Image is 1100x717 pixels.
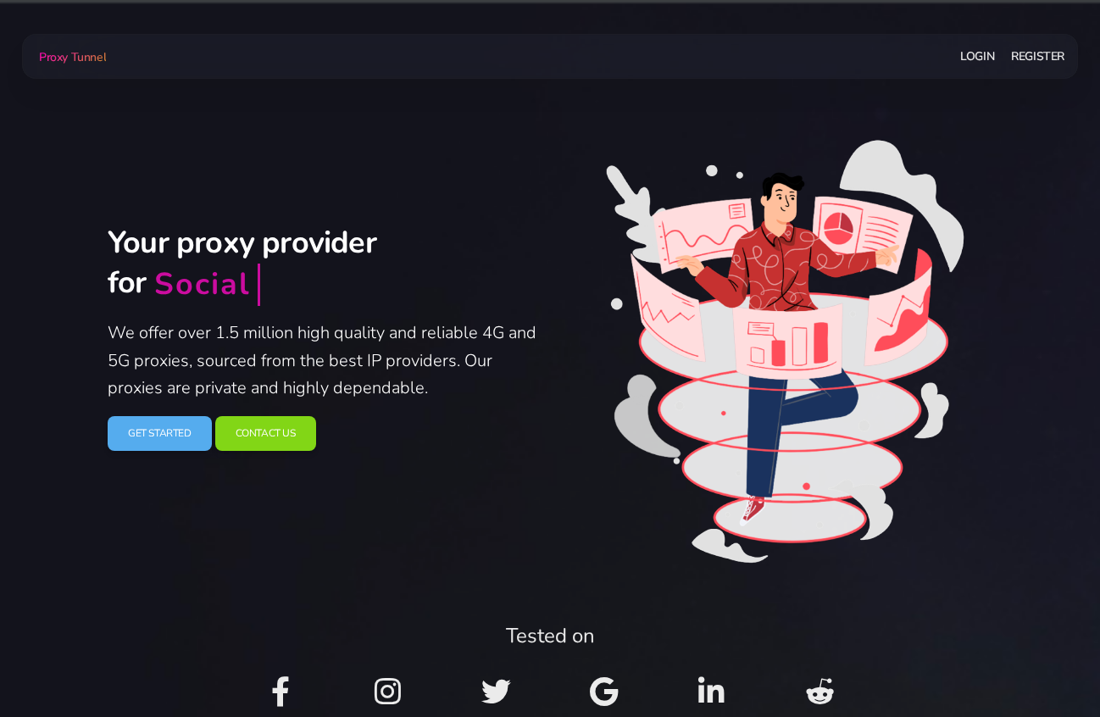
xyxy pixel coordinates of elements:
[36,43,106,70] a: Proxy Tunnel
[850,440,1079,696] iframe: Webchat Widget
[108,224,540,306] h2: Your proxy provider for
[960,41,994,72] a: Login
[154,265,250,305] div: Social
[1011,41,1064,72] a: Register
[215,416,316,451] a: Contact Us
[108,416,212,451] a: Get Started
[108,320,540,403] p: We offer over 1.5 million high quality and reliable 4G and 5G proxies, sourced from the best IP p...
[118,620,982,651] div: Tested on
[39,49,106,65] span: Proxy Tunnel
